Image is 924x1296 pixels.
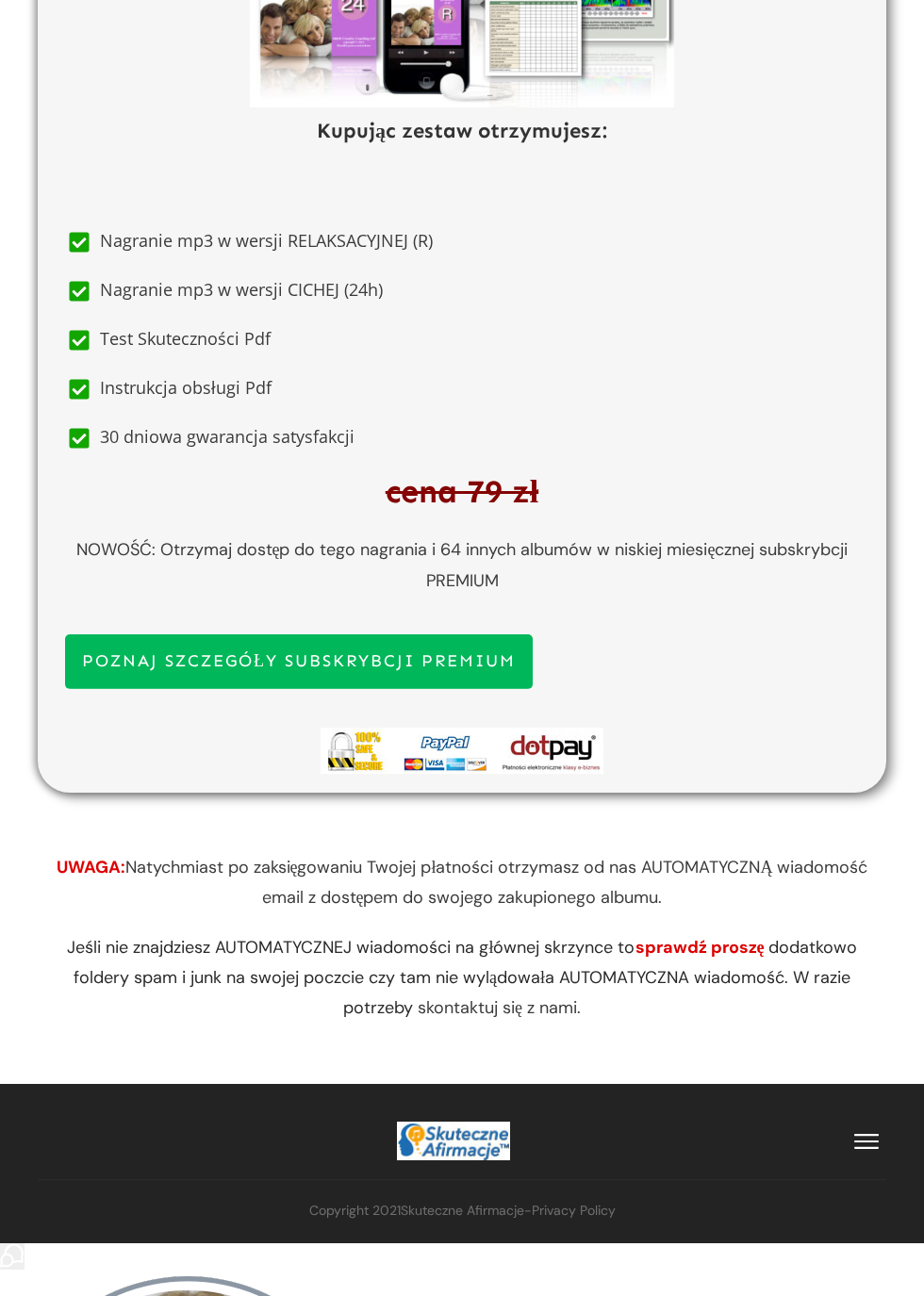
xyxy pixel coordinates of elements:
[65,634,533,689] a: POZNAJ SZCZEGÓŁY SUBSKRYBCJI PREMIUM
[39,1199,885,1222] p: Copyright 2021 -
[532,1202,616,1219] a: Privacy Policy
[100,418,355,456] span: 30 dniowa gwarancja satysfakcji
[74,936,857,1020] span: dodatkowo foldery spam i junk na swojej poczcie czy tam nie wylądowała AUTOMATYCZNA wiadomość. W ...
[418,996,581,1019] a: skontaktuj się z nami.
[67,936,635,959] span: Jeśli nie znajdziesz AUTOMATYCZNEJ wiadomości na głównej skrzynce to
[57,856,125,878] span: UWAGA:
[58,534,866,615] p: NOWOŚĆ: Otrzymaj dostęp do tego nagrania i 64 innych albumów w niskiej miesięcznej subskrybcji PR...
[100,271,383,309] span: Nagranie mp3 w wersji CICHEJ (24h)
[58,117,866,165] h2: Kupując zestaw otrzymujesz:
[321,728,603,774] img: Afirmacje-bezpieczne-zakupy-box
[100,221,433,260] span: Nagranie mp3 w wersji RELAKSACYJNEJ (R)
[635,936,765,959] strong: s awdź proszę
[100,369,272,407] span: Instrukcja obsługi Pdf
[401,1202,524,1219] span: Skuteczne Afirmacje
[100,320,271,358] span: Test Skuteczności Pdf
[41,852,883,932] p: Natychmiast po zaksięgowaniu Twojej płatności otrzymasz od nas AUTOMATYCZNĄ wiadomość email z dos...
[82,651,516,672] span: POZNAJ SZCZEGÓŁY SUBSKRYBCJI PREMIUM
[645,936,663,959] strong: pr
[386,472,538,511] span: cena 79 zł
